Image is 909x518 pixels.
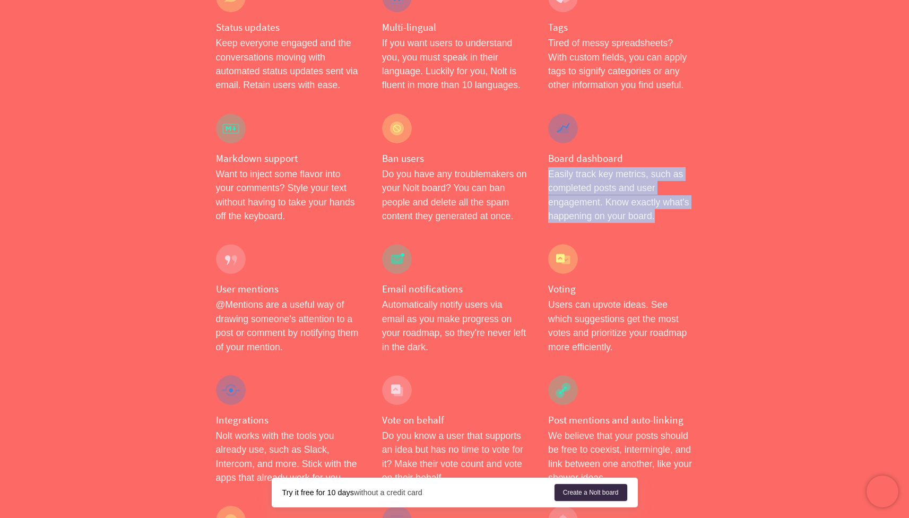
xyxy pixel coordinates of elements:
[382,429,527,485] p: Do you know a user that supports an idea but has no time to vote for it? Make their vote count an...
[382,167,527,223] p: Do you have any troublemakers on your Nolt board? You can ban people and delete all the spam cont...
[382,152,527,165] h4: Ban users
[382,21,527,34] h4: Multi-lingual
[282,487,555,498] div: without a credit card
[382,282,527,296] h4: Email notifications
[216,152,361,165] h4: Markdown support
[216,298,361,354] p: @Mentions are a useful way of drawing someone's attention to a post or comment by notifying them ...
[382,36,527,92] p: If you want users to understand you, you must speak in their language. Luckily for you, Nolt is f...
[216,36,361,92] p: Keep everyone engaged and the conversations moving with automated status updates sent via email. ...
[548,21,693,34] h4: Tags
[548,413,693,427] h4: Post mentions and auto-linking
[548,167,693,223] p: Easily track key metrics, such as completed posts and user engagement. Know exactly what's happen...
[216,167,361,223] p: Want to inject some flavor into your comments? Style your text without having to take your hands ...
[555,484,627,501] a: Create a Nolt board
[216,282,361,296] h4: User mentions
[382,413,527,427] h4: Vote on behalf
[548,429,693,485] p: We believe that your posts should be free to coexist, intermingle, and link between one another, ...
[548,282,693,296] h4: Voting
[282,488,354,497] strong: Try it free for 10 days
[548,36,693,92] p: Tired of messy spreadsheets? With custom fields, you can apply tags to signify categories or any ...
[867,476,898,507] iframe: Chatra live chat
[382,298,527,354] p: Automatically notify users via email as you make progress on your roadmap, so they're never left ...
[548,298,693,354] p: Users can upvote ideas. See which suggestions get the most votes and prioritize your roadmap more...
[216,21,361,34] h4: Status updates
[216,429,361,485] p: Nolt works with the tools you already use, such as Slack, Intercom, and more. Stick with the apps...
[216,413,361,427] h4: Integrations
[548,152,693,165] h4: Board dashboard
